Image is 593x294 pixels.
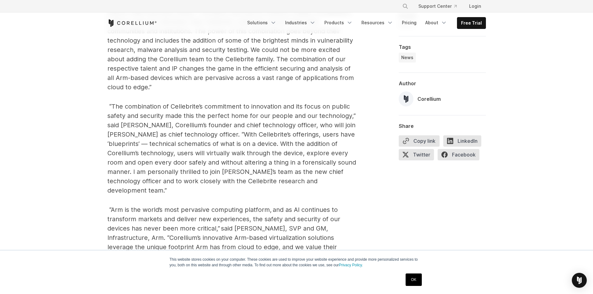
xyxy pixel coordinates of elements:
span: Facebook [438,149,479,160]
a: Facebook [438,149,483,163]
p: This website stores cookies on your computer. These cookies are used to improve your website expe... [170,257,424,268]
a: Login [464,1,486,12]
div: Share [399,123,486,129]
div: Navigation Menu [395,1,486,12]
a: Solutions [243,17,280,28]
a: Pricing [398,17,420,28]
a: Privacy Policy. [339,263,363,267]
div: Corellium [417,95,441,103]
span: “The combination of Cellebrite’s commitment to innovation and its focus on public safety and secu... [107,103,356,194]
div: Tags [399,44,486,50]
span: “Arm is the world’s most pervasive computing platform, and as AI continues to transform markets a... [107,206,346,260]
span: News [401,54,413,61]
a: News [399,53,416,63]
span: LinkedIn [443,135,481,147]
div: Open Intercom Messenger [572,273,587,288]
a: Support Center [413,1,462,12]
a: Products [321,17,356,28]
a: Resources [358,17,397,28]
a: Free Trial [457,17,486,29]
a: LinkedIn [443,135,485,149]
a: Corellium Home [107,19,157,27]
a: About [421,17,451,28]
button: Search [400,1,411,12]
a: Twitter [399,149,438,163]
button: Copy link [399,135,440,147]
a: Industries [281,17,319,28]
img: Corellium [399,91,414,106]
div: Navigation Menu [243,17,486,29]
span: Twitter [399,149,434,160]
a: OK [406,273,421,286]
div: Author [399,80,486,86]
